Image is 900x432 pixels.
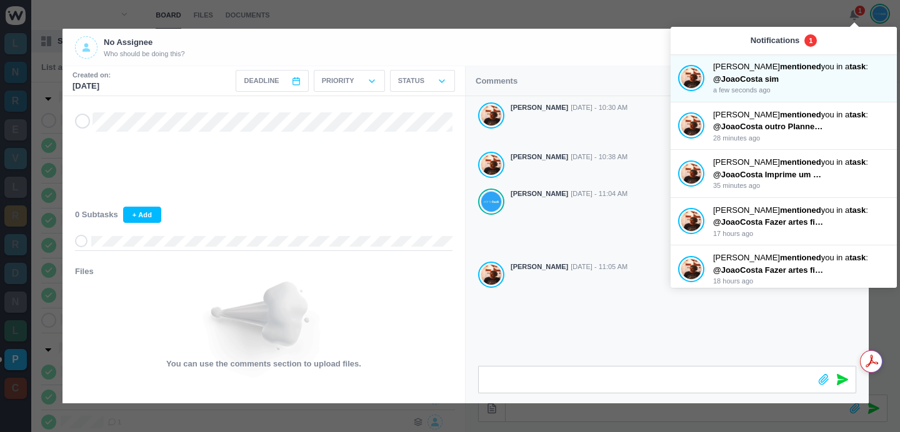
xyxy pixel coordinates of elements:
strong: mentioned [780,205,821,215]
p: a few seconds ago [713,85,889,96]
img: Antonio Lopes [681,163,701,184]
img: Antonio Lopes [681,210,701,232]
p: [DATE] [72,80,111,92]
p: [PERSON_NAME] you in a : [713,61,889,73]
p: 18 hours ago [713,276,889,287]
a: Antonio Lopes [PERSON_NAME]mentionedyou in atask: @JoaoCosta Imprime um caderno com logo A5 preto... [678,156,889,191]
p: 28 minutes ago [713,133,889,144]
span: @JoaoCosta sim [713,74,779,84]
p: 17 hours ago [713,228,889,239]
p: 35 minutes ago [713,180,889,191]
strong: task [849,157,866,167]
span: Who should be doing this? [104,49,185,59]
strong: mentioned [780,62,821,71]
p: No Assignee [104,36,185,49]
span: 1 [804,34,817,47]
a: Antonio Lopes [PERSON_NAME]mentionedyou in atask: @JoaoCosta Fazer artes finais 17 hours ago [678,204,889,239]
p: [PERSON_NAME] you in a : [713,156,889,169]
a: Antonio Lopes [PERSON_NAME]mentionedyou in atask: @JoaoCosta sim a few seconds ago [678,61,889,96]
p: Priority [322,76,354,86]
p: Notifications [751,34,800,47]
strong: task [849,62,866,71]
strong: mentioned [780,157,821,167]
img: Antonio Lopes [681,115,701,136]
p: [PERSON_NAME] you in a : [713,109,889,121]
p: [PERSON_NAME] you in a : [713,252,889,264]
p: Comments [476,75,517,87]
img: Antonio Lopes [681,67,701,89]
a: Antonio Lopes [PERSON_NAME]mentionedyou in atask: @JoaoCosta outro Planner azul com nome: [PERSON... [678,109,889,144]
img: Antonio Lopes [681,258,701,280]
p: Status [398,76,424,86]
p: [PERSON_NAME] you in a : [713,204,889,217]
span: @JoaoCosta Fazer artes finais [713,217,831,227]
small: Created on: [72,70,111,81]
strong: task [849,205,866,215]
strong: mentioned [780,253,821,262]
strong: task [849,253,866,262]
strong: mentioned [780,110,821,119]
span: Deadline [244,76,279,86]
a: Antonio Lopes [PERSON_NAME]mentionedyou in atask: @JoaoCosta Fazer artes finais com a última cont... [678,252,889,287]
strong: task [849,110,866,119]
